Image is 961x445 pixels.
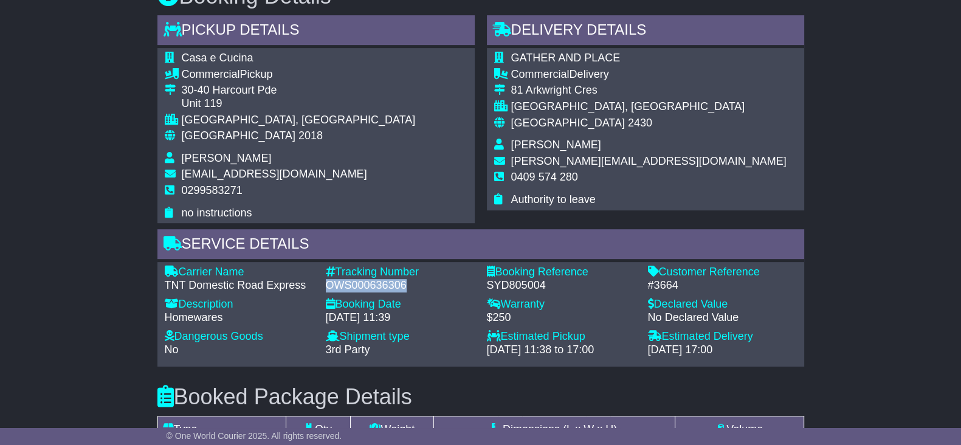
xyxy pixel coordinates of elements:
span: no instructions [182,207,252,219]
div: SYD805004 [487,279,636,292]
div: [GEOGRAPHIC_DATA], [GEOGRAPHIC_DATA] [511,100,787,114]
div: Shipment type [326,330,475,343]
div: Service Details [157,229,804,262]
div: [GEOGRAPHIC_DATA], [GEOGRAPHIC_DATA] [182,114,416,127]
div: Unit 119 [182,97,416,111]
div: Tracking Number [326,266,475,279]
span: 2018 [298,129,323,142]
span: Commercial [511,68,570,80]
span: [GEOGRAPHIC_DATA] [182,129,295,142]
h3: Booked Package Details [157,385,804,409]
span: 0409 574 280 [511,171,578,183]
div: Booking Date [326,298,475,311]
span: Authority to leave [511,193,596,205]
td: Qty. [286,416,351,443]
div: OWS000636306 [326,279,475,292]
span: 3rd Party [326,343,370,356]
span: Casa e Cucina [182,52,253,64]
div: 30-40 Harcourt Pde [182,84,416,97]
span: [PERSON_NAME] [182,152,272,164]
div: Dangerous Goods [165,330,314,343]
td: Weight [351,416,434,443]
div: No Declared Value [648,311,797,325]
span: GATHER AND PLACE [511,52,621,64]
td: Dimensions (L x W x H) [434,416,675,443]
div: [DATE] 17:00 [648,343,797,357]
div: Booking Reference [487,266,636,279]
span: Commercial [182,68,240,80]
div: Customer Reference [648,266,797,279]
span: [EMAIL_ADDRESS][DOMAIN_NAME] [182,168,367,180]
div: Pickup Details [157,15,475,48]
span: 2430 [628,117,652,129]
div: #3664 [648,279,797,292]
div: [DATE] 11:39 [326,311,475,325]
span: [PERSON_NAME][EMAIL_ADDRESS][DOMAIN_NAME] [511,155,787,167]
div: Pickup [182,68,416,81]
div: Warranty [487,298,636,311]
span: [GEOGRAPHIC_DATA] [511,117,625,129]
span: © One World Courier 2025. All rights reserved. [167,431,342,441]
span: 0299583271 [182,184,243,196]
td: Type [157,416,286,443]
div: Homewares [165,311,314,325]
span: [PERSON_NAME] [511,139,601,151]
td: Volume [675,416,804,443]
span: No [165,343,179,356]
div: Declared Value [648,298,797,311]
div: Delivery Details [487,15,804,48]
div: Description [165,298,314,311]
div: 81 Arkwright Cres [511,84,787,97]
div: Carrier Name [165,266,314,279]
div: TNT Domestic Road Express [165,279,314,292]
div: $250 [487,311,636,325]
div: [DATE] 11:38 to 17:00 [487,343,636,357]
div: Estimated Delivery [648,330,797,343]
div: Delivery [511,68,787,81]
div: Estimated Pickup [487,330,636,343]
